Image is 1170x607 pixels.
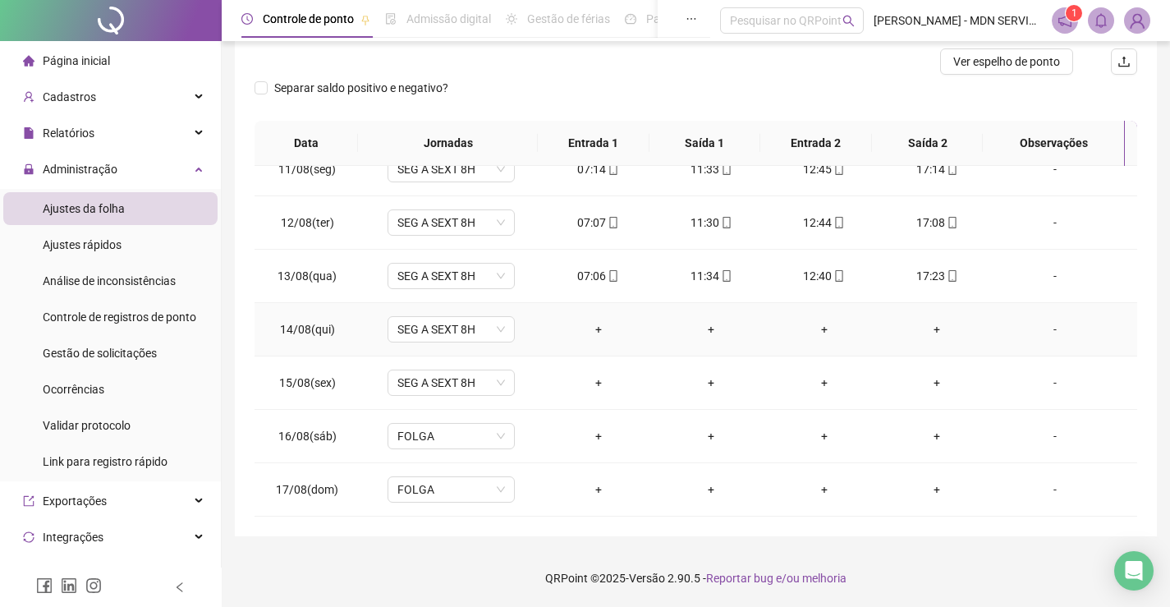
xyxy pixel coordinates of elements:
[781,160,868,178] div: 12:45
[43,90,96,103] span: Cadastros
[281,216,334,229] span: 12/08(ter)
[629,572,665,585] span: Versão
[23,495,34,507] span: export
[1071,7,1077,19] span: 1
[668,160,755,178] div: 11:33
[43,383,104,396] span: Ocorrências
[43,54,110,67] span: Página inicial
[606,163,619,175] span: mobile
[1007,160,1103,178] div: -
[555,374,642,392] div: +
[43,126,94,140] span: Relatórios
[241,13,253,25] span: clock-circle
[668,427,755,445] div: +
[280,323,335,336] span: 14/08(qui)
[506,13,517,25] span: sun
[1058,13,1072,28] span: notification
[555,481,642,499] div: +
[706,572,847,585] span: Reportar bug e/ou melhoria
[983,121,1124,166] th: Observações
[781,320,868,338] div: +
[385,13,397,25] span: file-done
[174,582,186,593] span: left
[279,376,336,389] span: 15/08(sex)
[555,267,642,285] div: 07:06
[781,214,868,232] div: 12:44
[894,374,981,392] div: +
[23,163,34,175] span: lock
[43,494,107,508] span: Exportações
[668,374,755,392] div: +
[397,157,505,182] span: SEG A SEXT 8H
[538,121,649,166] th: Entrada 1
[781,481,868,499] div: +
[555,214,642,232] div: 07:07
[606,217,619,228] span: mobile
[555,427,642,445] div: +
[397,264,505,288] span: SEG A SEXT 8H
[278,430,337,443] span: 16/08(sáb)
[781,267,868,285] div: 12:40
[606,270,619,282] span: mobile
[36,577,53,594] span: facebook
[268,79,455,97] span: Separar saldo positivo e negativo?
[760,121,872,166] th: Entrada 2
[781,374,868,392] div: +
[945,270,958,282] span: mobile
[555,160,642,178] div: 07:14
[832,270,845,282] span: mobile
[894,481,981,499] div: +
[668,481,755,499] div: +
[406,12,491,25] span: Admissão digital
[686,13,697,25] span: ellipsis
[996,134,1111,152] span: Observações
[23,91,34,103] span: user-add
[23,531,34,543] span: sync
[668,267,755,285] div: 11:34
[945,217,958,228] span: mobile
[43,567,109,580] span: Acesso à API
[894,427,981,445] div: +
[43,274,176,287] span: Análise de inconsistências
[555,320,642,338] div: +
[263,12,354,25] span: Controle de ponto
[781,427,868,445] div: +
[1007,427,1103,445] div: -
[397,210,505,235] span: SEG A SEXT 8H
[832,217,845,228] span: mobile
[397,477,505,502] span: FOLGA
[953,53,1060,71] span: Ver espelho de ponto
[719,217,732,228] span: mobile
[278,269,337,283] span: 13/08(qua)
[222,550,1170,607] footer: QRPoint © 2025 - 2.90.5 -
[43,419,131,432] span: Validar protocolo
[43,202,125,215] span: Ajustes da folha
[668,320,755,338] div: +
[43,310,196,324] span: Controle de registros de ponto
[358,121,537,166] th: Jornadas
[1007,320,1103,338] div: -
[894,320,981,338] div: +
[1117,55,1131,68] span: upload
[872,121,984,166] th: Saída 2
[1007,267,1103,285] div: -
[23,55,34,67] span: home
[1094,13,1108,28] span: bell
[625,13,636,25] span: dashboard
[649,121,761,166] th: Saída 1
[1125,8,1149,33] img: 18711
[874,11,1042,30] span: [PERSON_NAME] - MDN SERVICE ELETROMECANICA EIRELI ME
[1007,374,1103,392] div: -
[276,483,338,496] span: 17/08(dom)
[255,121,358,166] th: Data
[397,317,505,342] span: SEG A SEXT 8H
[61,577,77,594] span: linkedin
[719,163,732,175] span: mobile
[397,370,505,395] span: SEG A SEXT 8H
[23,127,34,139] span: file
[842,15,855,27] span: search
[894,214,981,232] div: 17:08
[1066,5,1082,21] sup: 1
[43,455,167,468] span: Link para registro rápido
[43,531,103,544] span: Integrações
